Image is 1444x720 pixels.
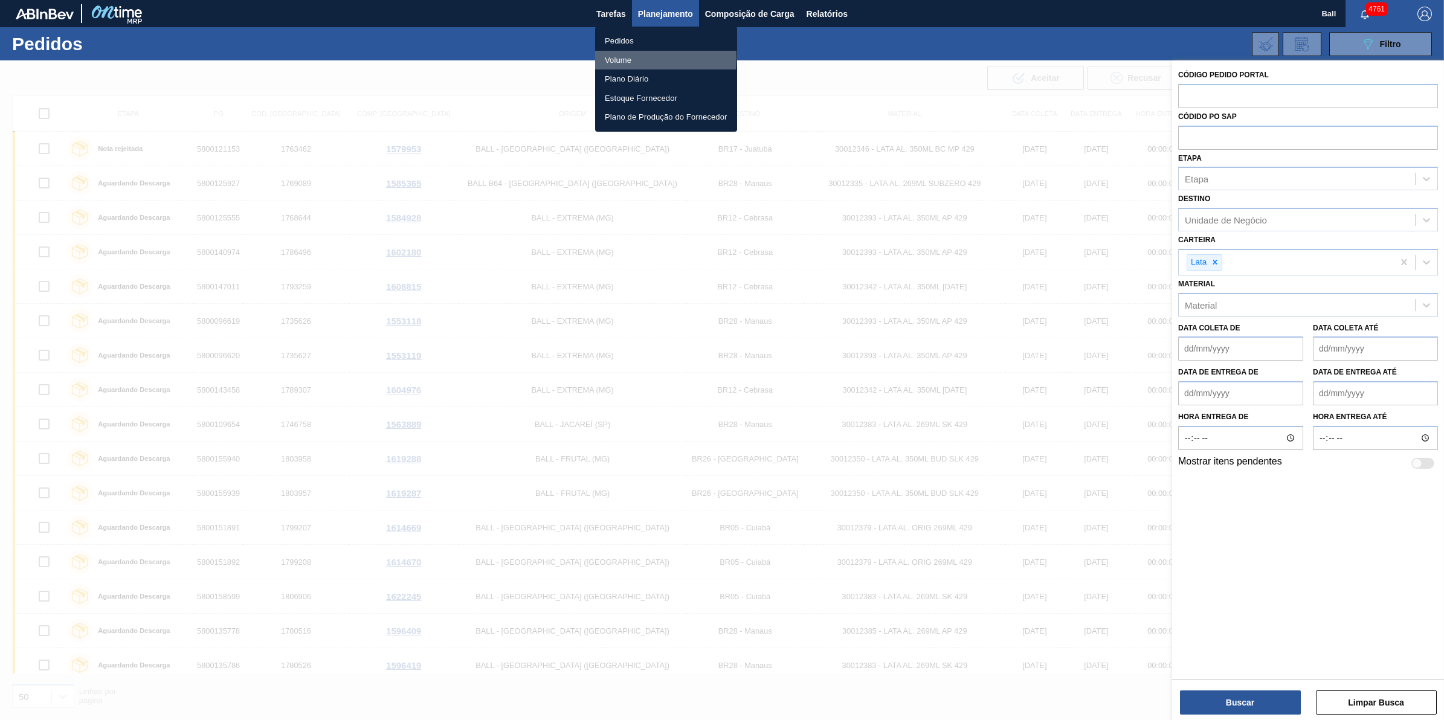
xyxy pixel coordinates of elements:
[595,31,737,51] a: Pedidos
[595,89,737,108] a: Estoque Fornecedor
[595,51,737,70] a: Volume
[595,69,737,89] a: Plano Diário
[595,108,737,127] a: Plano de Produção do Fornecedor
